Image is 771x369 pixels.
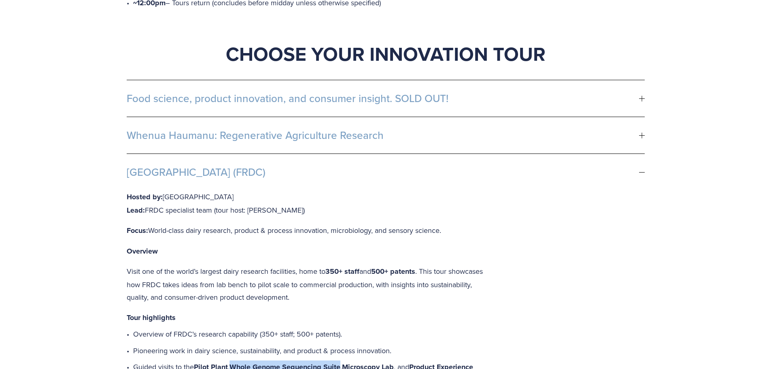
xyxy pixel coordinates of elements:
[127,80,645,117] button: Food science, product innovation, and consumer insight. SOLD OUT!
[127,265,489,304] p: Visit one of the world’s largest dairy research facilities, home to and . This tour showcases how...
[127,117,645,154] button: Whenua Haumanu: Regenerative Agriculture Research
[127,205,145,215] strong: Lead:
[127,312,176,323] strong: Tour highlights
[127,129,639,141] span: Whenua Haumanu: Regenerative Agriculture Research
[127,190,489,217] p: [GEOGRAPHIC_DATA] FRDC specialist team (tour host: [PERSON_NAME])
[127,246,158,256] strong: Overview
[127,166,639,178] span: [GEOGRAPHIC_DATA] (FRDC)
[127,225,148,236] strong: Focus:
[127,42,645,66] h1: Choose Your Innovation Tour
[127,224,489,237] p: World-class dairy research, product & process innovation, microbiology, and sensory science.
[371,266,415,277] strong: 500+ patents
[133,328,489,341] p: Overview of FRDC’s research capability (350+ staff; 500+ patents).
[127,92,639,105] span: Food science, product innovation, and consumer insight. SOLD OUT!
[127,154,645,190] button: [GEOGRAPHIC_DATA] (FRDC)
[325,266,359,277] strong: 350+ staff
[133,344,489,357] p: Pioneering work in dairy science, sustainability, and product & process innovation.
[127,192,163,202] strong: Hosted by:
